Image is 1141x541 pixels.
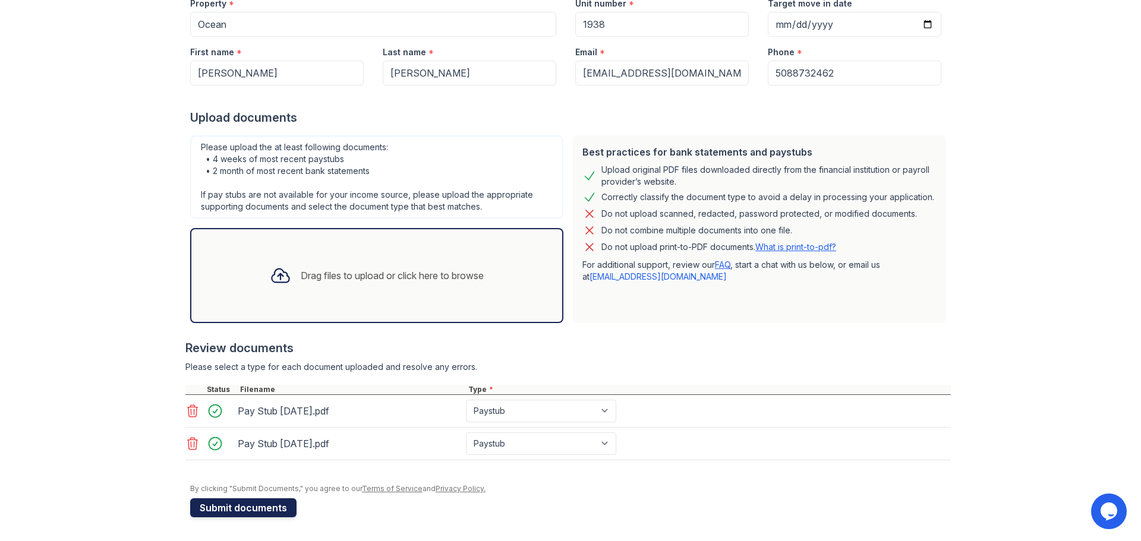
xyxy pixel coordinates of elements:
label: First name [190,46,234,58]
div: Please upload the at least following documents: • 4 weeks of most recent paystubs • 2 month of mo... [190,135,563,219]
div: Do not combine multiple documents into one file. [601,223,792,238]
div: Please select a type for each document uploaded and resolve any errors. [185,361,951,373]
button: Submit documents [190,498,297,517]
p: Do not upload print-to-PDF documents. [601,241,836,253]
div: Drag files to upload or click here to browse [301,268,484,283]
p: For additional support, review our , start a chat with us below, or email us at [582,259,937,283]
div: Status [204,385,238,394]
a: Terms of Service [362,484,423,493]
div: Review documents [185,340,951,356]
div: Filename [238,385,466,394]
a: [EMAIL_ADDRESS][DOMAIN_NAME] [590,271,727,281]
a: Privacy Policy. [436,484,486,493]
iframe: chat widget [1091,493,1129,529]
div: Best practices for bank statements and paystubs [582,145,937,159]
a: FAQ [715,260,730,270]
div: Pay Stub [DATE].pdf [238,434,461,453]
div: Correctly classify the document type to avoid a delay in processing your application. [601,190,934,204]
label: Phone [768,46,795,58]
label: Email [575,46,597,58]
div: Upload original PDF files downloaded directly from the financial institution or payroll provider’... [601,164,937,188]
label: Last name [383,46,426,58]
div: Upload documents [190,109,951,126]
div: Do not upload scanned, redacted, password protected, or modified documents. [601,207,917,221]
a: What is print-to-pdf? [755,242,836,252]
div: Type [466,385,951,394]
div: By clicking "Submit Documents," you agree to our and [190,484,951,493]
div: Pay Stub [DATE].pdf [238,401,461,420]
